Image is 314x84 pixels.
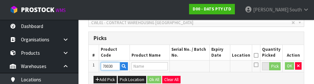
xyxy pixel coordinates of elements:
[162,76,181,84] button: Clear All
[94,35,299,41] h3: Picks
[269,62,281,71] button: Pick
[170,45,209,60] th: Serial No. / Batch No.
[91,19,291,27] span: CWL01 - CONTRACT WAREHOUSING [GEOGRAPHIC_DATA]
[131,62,168,70] input: Name
[285,62,294,70] button: OK
[130,45,170,60] th: Product Name
[209,45,230,60] th: Expiry Date
[283,45,304,60] th: Action
[101,62,120,70] input: Code
[260,45,283,60] th: Quantity Picked
[94,76,117,84] button: Add Pick
[99,45,130,60] th: Product Code
[56,7,66,13] small: WMS
[253,7,288,13] span: [PERSON_NAME]
[289,7,302,13] span: South
[21,6,54,14] span: ProStock
[189,4,235,14] a: D00 - DATS PTY LTD
[93,62,95,68] span: 1
[193,6,231,12] strong: D00 - DATS PTY LTD
[230,45,252,60] th: Location
[89,45,99,60] th: #
[147,76,161,84] button: Ok All
[10,6,18,14] img: cube-alt.png
[118,76,146,84] button: Pick Location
